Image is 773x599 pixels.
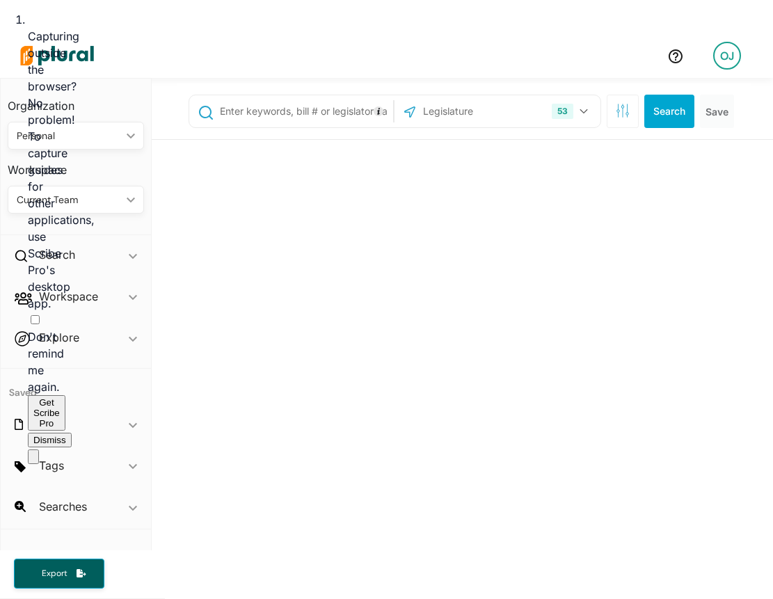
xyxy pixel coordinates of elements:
h4: Saved [1,369,151,403]
input: Enter keywords, bill # or legislator name [218,98,390,125]
div: OJ [713,42,741,70]
span: Search Filters [616,104,630,115]
div: 53 [552,104,573,119]
span: Export [32,568,77,580]
div: Tooltip anchor [372,105,385,118]
h2: Workspace [39,289,98,304]
input: Legislature [422,98,545,125]
button: 53 [546,98,597,125]
h2: Searches [39,499,87,514]
h3: Organization [8,86,144,116]
h2: Tags [39,458,64,473]
iframe: Intercom live chat [726,552,759,585]
div: Personal [17,129,121,143]
a: OJ [702,36,752,75]
h3: Workspace [8,150,144,180]
h2: Explore [39,330,79,345]
button: Search [644,95,694,128]
button: Export [14,559,104,589]
button: Save [700,95,734,128]
div: Current Team [17,193,121,207]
